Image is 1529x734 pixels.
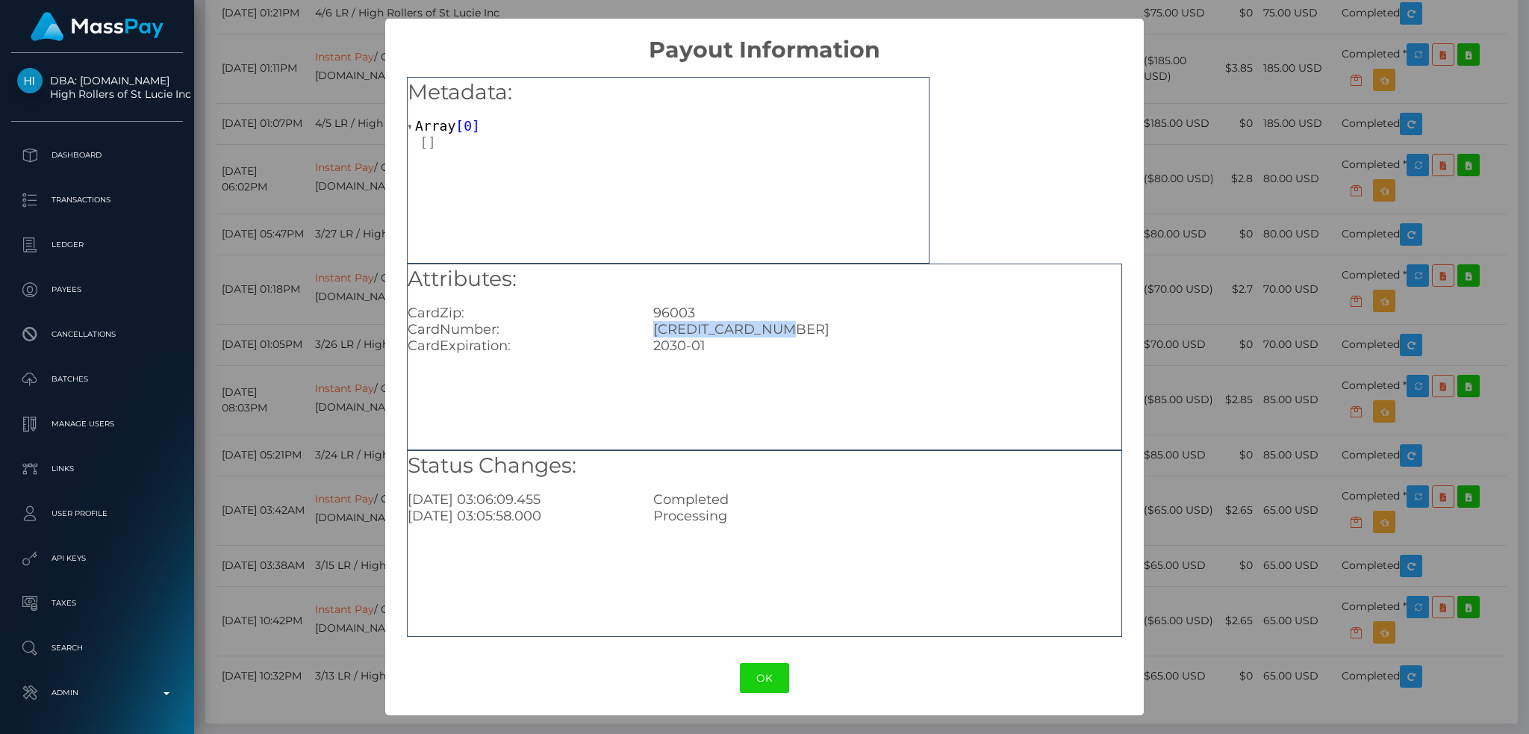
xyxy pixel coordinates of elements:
[642,491,1133,508] div: Completed
[415,118,455,134] span: Array
[472,118,480,134] span: ]
[17,279,177,301] p: Payees
[17,637,177,659] p: Search
[455,118,464,134] span: [
[642,508,1133,524] div: Processing
[17,234,177,256] p: Ledger
[464,118,472,134] span: 0
[11,74,183,101] span: DBA: [DOMAIN_NAME] High Rollers of St Lucie Inc
[17,144,177,167] p: Dashboard
[17,413,177,435] p: Manage Users
[17,682,177,704] p: Admin
[31,12,164,41] img: MassPay Logo
[642,305,1133,321] div: 96003
[642,321,1133,338] div: [CREDIT_CARD_NUMBER]
[17,68,43,93] img: High Rollers of St Lucie Inc
[17,189,177,211] p: Transactions
[740,663,789,694] button: OK
[408,264,1121,294] h5: Attributes:
[17,323,177,346] p: Cancellations
[396,305,642,321] div: CardZip:
[396,321,642,338] div: CardNumber:
[396,491,642,508] div: [DATE] 03:06:09.455
[17,592,177,615] p: Taxes
[396,508,642,524] div: [DATE] 03:05:58.000
[17,503,177,525] p: User Profile
[408,78,929,108] h5: Metadata:
[396,338,642,354] div: CardExpiration:
[408,451,1121,481] h5: Status Changes:
[17,458,177,480] p: Links
[17,368,177,391] p: Batches
[17,547,177,570] p: API Keys
[642,338,1133,354] div: 2030-01
[385,19,1143,63] h2: Payout Information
